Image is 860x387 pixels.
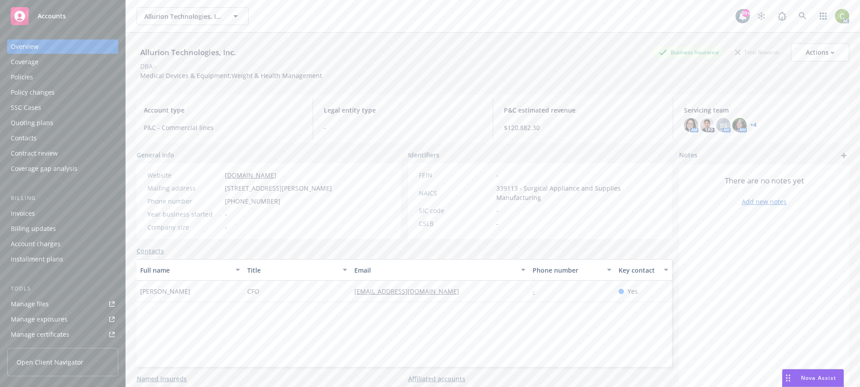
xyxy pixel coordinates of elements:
div: Coverage [11,55,39,69]
span: Notes [679,150,697,161]
div: Billing [7,194,118,203]
span: Allurion Technologies, Inc. [144,12,222,21]
a: Add new notes [742,197,787,206]
button: Email [351,259,529,281]
div: CSLB [419,219,493,228]
a: Policy changes [7,85,118,100]
div: Allurion Technologies, Inc. [137,47,240,58]
a: Policies [7,70,118,84]
span: There are no notes yet [725,175,804,186]
a: Quoting plans [7,116,118,130]
span: General info [137,150,174,160]
img: photo [700,118,714,132]
span: Identifiers [408,150,439,160]
a: Accounts [7,4,118,29]
span: Servicing team [684,105,842,115]
div: Tools [7,284,118,293]
a: Manage exposures [7,312,118,326]
div: Phone number [147,196,221,206]
div: Year business started [147,209,221,219]
a: Named insureds [137,374,187,383]
a: +4 [750,122,757,128]
a: SSC Cases [7,100,118,115]
div: Invoices [11,206,35,221]
a: Coverage gap analysis [7,161,118,176]
div: Total Rewards [731,47,784,58]
a: [EMAIL_ADDRESS][DOMAIN_NAME] [354,287,466,296]
div: Drag to move [783,370,794,387]
div: FEIN [419,170,493,180]
span: - [496,219,499,228]
a: Affiliated accounts [408,374,465,383]
div: Title [247,265,337,275]
span: [PHONE_NUMBER] [225,196,280,206]
div: Full name [140,265,230,275]
div: Company size [147,222,221,232]
a: Overview [7,39,118,54]
button: Phone number [529,259,615,281]
a: Account charges [7,237,118,251]
span: 339113 - Surgical Appliance and Supplies Manufacturing [496,183,662,202]
div: Coverage gap analysis [11,161,77,176]
div: NAICS [419,188,493,198]
a: Switch app [814,7,832,25]
div: DBA: - [140,61,157,71]
span: - [324,123,482,132]
button: Allurion Technologies, Inc. [137,7,249,25]
div: Website [147,170,221,180]
div: Manage certificates [11,327,69,342]
div: Actions [806,44,834,61]
a: Contacts [7,131,118,145]
a: Contract review [7,146,118,161]
span: [PERSON_NAME] [140,287,190,296]
img: photo [835,9,849,23]
a: Contacts [137,246,164,256]
span: Legal entity type [324,105,482,115]
button: Full name [137,259,244,281]
a: Manage files [7,297,118,311]
span: Nova Assist [801,374,836,382]
a: Installment plans [7,252,118,266]
div: Installment plans [11,252,63,266]
div: 99+ [742,9,750,17]
div: SSC Cases [11,100,41,115]
button: Actions [791,43,849,61]
a: add [838,150,849,161]
a: [DOMAIN_NAME] [225,171,276,179]
a: Manage certificates [7,327,118,342]
span: Medical Devices & Equipment;Weight & Health Management [140,71,322,80]
div: Key contact [619,265,658,275]
div: Contract review [11,146,58,161]
span: Account type [144,105,302,115]
div: Account charges [11,237,60,251]
div: Mailing address [147,183,221,193]
a: Billing updates [7,222,118,236]
span: - [496,206,499,215]
div: Manage files [11,297,49,311]
a: Stop snowing [752,7,770,25]
a: Coverage [7,55,118,69]
a: Report a Bug [773,7,791,25]
span: BS [720,121,727,130]
span: Open Client Navigator [17,357,83,367]
div: Quoting plans [11,116,53,130]
div: Business Insurance [654,47,723,58]
div: Email [354,265,516,275]
div: SIC code [419,206,493,215]
span: Accounts [38,13,66,20]
span: $120,882.30 [504,123,662,132]
div: Policies [11,70,33,84]
span: [STREET_ADDRESS][PERSON_NAME] [225,183,332,193]
span: - [225,209,227,219]
a: - [533,287,542,296]
button: Key contact [615,259,672,281]
div: Overview [11,39,39,54]
span: - [496,170,499,180]
span: CFO [247,287,259,296]
button: Title [244,259,351,281]
div: Contacts [11,131,37,145]
button: Nova Assist [782,369,844,387]
img: photo [684,118,698,132]
img: photo [732,118,747,132]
